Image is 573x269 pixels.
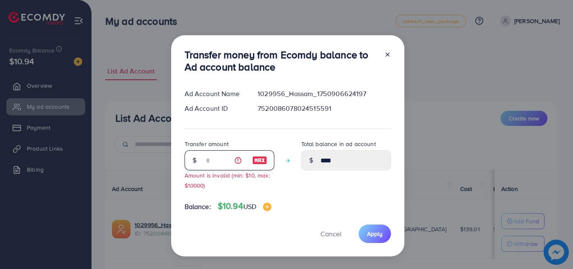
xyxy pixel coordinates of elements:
[185,49,378,73] h3: Transfer money from Ecomdy balance to Ad account balance
[252,155,267,165] img: image
[310,225,352,243] button: Cancel
[185,171,270,189] small: Amount is invalid (min: $10, max: $10000)
[320,229,341,238] span: Cancel
[301,140,376,148] label: Total balance in ad account
[367,230,383,238] span: Apply
[185,202,211,212] span: Balance:
[251,89,397,99] div: 1029956_Hassam_1750906624197
[178,89,251,99] div: Ad Account Name
[251,104,397,113] div: 7520086078024515591
[178,104,251,113] div: Ad Account ID
[359,225,391,243] button: Apply
[263,203,271,211] img: image
[218,201,271,212] h4: $10.94
[243,202,256,211] span: USD
[185,140,229,148] label: Transfer amount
